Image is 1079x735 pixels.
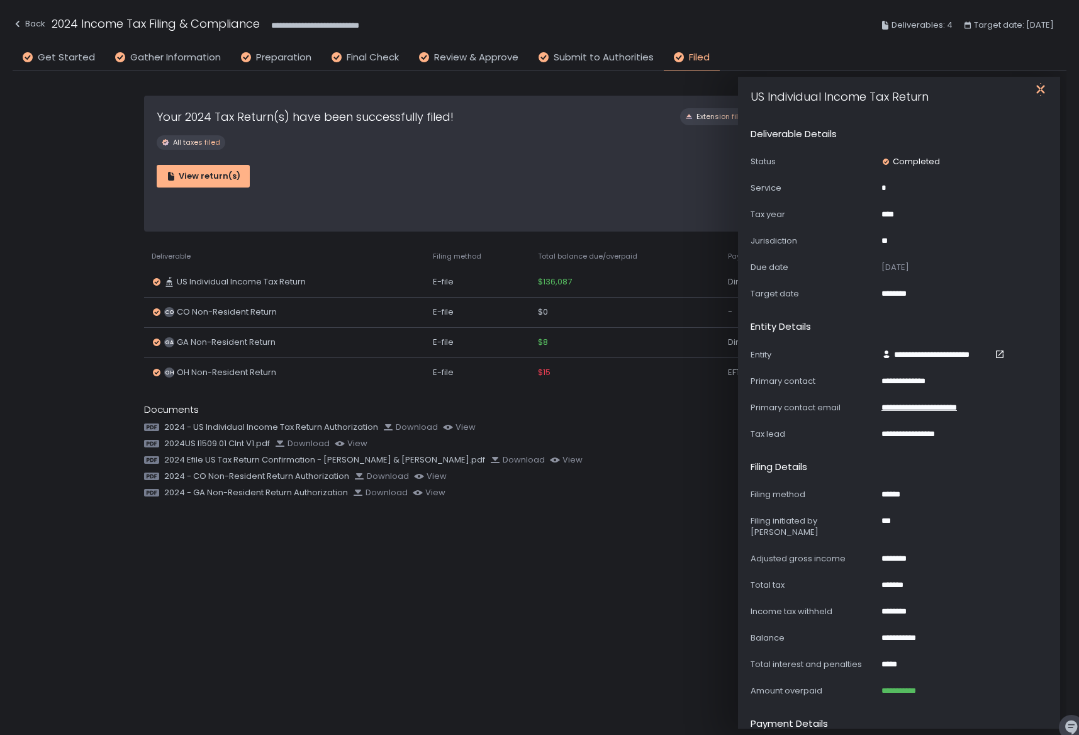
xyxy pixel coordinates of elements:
[881,262,909,273] span: [DATE]
[728,337,785,348] span: Direct deposit
[165,339,174,346] text: GA
[38,50,95,65] span: Get Started
[177,337,276,348] span: GA Non-Resident Return
[728,276,785,288] span: Direct deposit
[538,306,548,318] span: $0
[751,127,837,142] h2: Deliverable details
[335,438,367,449] button: view
[751,659,876,670] div: Total interest and penalties
[751,717,828,731] h2: Payment details
[433,367,523,378] div: E-file
[974,18,1054,33] span: Target date: [DATE]
[177,306,277,318] span: CO Non-Resident Return
[152,252,191,261] span: Deliverable
[164,454,485,466] span: 2024 Efile US Tax Return Confirmation - [PERSON_NAME] & [PERSON_NAME].pdf
[443,422,476,433] button: view
[751,685,876,697] div: Amount overpaid
[353,487,408,498] button: Download
[414,471,447,482] button: view
[164,471,349,482] span: 2024 - CO Non-Resident Return Authorization
[751,73,929,105] h1: US Individual Income Tax Return
[751,632,876,644] div: Balance
[881,156,940,167] div: Completed
[157,108,454,125] h1: Your 2024 Tax Return(s) have been successfully filed!
[751,320,811,334] h2: Entity details
[164,422,378,433] span: 2024 - US Individual Income Tax Return Authorization
[433,252,481,261] span: Filing method
[689,50,710,65] span: Filed
[751,262,876,273] div: Due date
[751,349,876,361] div: Entity
[751,288,876,300] div: Target date
[177,276,306,288] span: US Individual Income Tax Return
[164,487,348,498] span: 2024 - GA Non-Resident Return Authorization
[751,209,876,220] div: Tax year
[751,553,876,564] div: Adjusted gross income
[751,606,876,617] div: Income tax withheld
[696,112,747,121] span: Extension filed
[433,306,523,318] div: E-file
[347,50,399,65] span: Final Check
[751,182,876,194] div: Service
[490,454,545,466] button: Download
[538,367,551,378] span: $15
[538,276,572,288] span: $136,087
[13,16,45,31] div: Back
[166,171,240,182] div: View return(s)
[554,50,654,65] span: Submit to Authorities
[538,252,637,261] span: Total balance due/overpaid
[728,306,732,318] span: -
[751,429,876,440] div: Tax lead
[892,18,953,33] span: Deliverables: 4
[728,367,741,378] span: EFT
[275,438,330,449] button: Download
[164,438,270,449] span: 2024US I1509.01 Clnt V1.pdf
[751,489,876,500] div: Filing method
[751,580,876,591] div: Total tax
[434,50,518,65] span: Review & Approve
[751,402,876,413] div: Primary contact email
[157,165,250,188] button: View return(s)
[165,308,174,316] text: CO
[751,235,876,247] div: Jurisdiction
[383,422,438,433] button: Download
[52,15,260,32] h1: 2024 Income Tax Filing & Compliance
[354,471,409,482] button: Download
[751,376,876,387] div: Primary contact
[751,515,876,538] div: Filing initiated by [PERSON_NAME]
[433,337,523,348] div: E-file
[173,138,220,147] span: All taxes filed
[144,403,934,417] div: Documents
[13,15,45,36] button: Back
[751,460,807,474] h2: Filing details
[751,156,876,167] div: Status
[433,276,523,288] div: E-file
[538,337,548,348] span: $8
[177,367,276,378] span: OH Non-Resident Return
[550,454,583,466] button: view
[130,50,221,65] span: Gather Information
[413,487,445,498] button: view
[165,369,174,376] text: OH
[256,50,311,65] span: Preparation
[728,252,788,261] span: Payment method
